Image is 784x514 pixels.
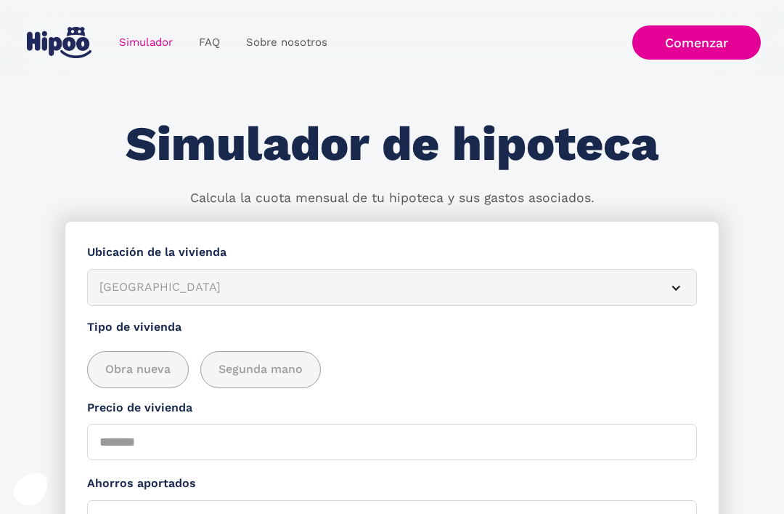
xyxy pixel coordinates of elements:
[87,399,697,417] label: Precio de vivienda
[87,318,697,337] label: Tipo de vivienda
[126,118,658,171] h1: Simulador de hipoteca
[87,244,697,262] label: Ubicación de la vivienda
[233,28,340,57] a: Sobre nosotros
[87,475,697,493] label: Ahorros aportados
[219,361,303,379] span: Segunda mano
[190,189,595,208] p: Calcula la cuota mensual de tu hipoteca y sus gastos asociados.
[632,25,761,60] a: Comenzar
[87,269,697,306] article: [GEOGRAPHIC_DATA]
[99,278,650,297] div: [GEOGRAPHIC_DATA]
[186,28,233,57] a: FAQ
[105,361,171,379] span: Obra nueva
[87,351,697,388] div: add_description_here
[23,21,94,64] a: home
[106,28,186,57] a: Simulador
